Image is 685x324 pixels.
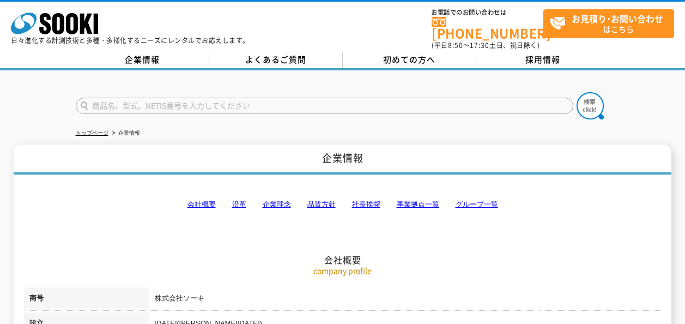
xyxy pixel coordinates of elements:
a: 初めての方へ [343,52,476,68]
a: 事業拠点一覧 [397,200,439,208]
span: 17:30 [470,40,489,50]
strong: お見積り･お問い合わせ [572,12,663,25]
span: はこちら [549,10,674,37]
a: グループ一覧 [456,200,498,208]
p: 日々進化する計測技術と多種・多様化するニーズにレンタルでお応えします。 [11,37,250,44]
span: (平日 ～ 土日、祝日除く) [432,40,539,50]
th: 商号 [24,287,149,313]
a: 品質方針 [307,200,336,208]
a: 企業理念 [263,200,291,208]
a: お見積り･お問い合わせはこちら [543,9,674,38]
li: 企業情報 [110,128,140,139]
a: トップページ [76,130,108,136]
img: btn_search.png [577,92,604,119]
a: [PHONE_NUMBER] [432,17,543,39]
h2: 会社概要 [24,145,662,266]
input: 商品名、型式、NETIS番号を入力してください [76,98,573,114]
a: 企業情報 [76,52,209,68]
a: 沿革 [232,200,246,208]
a: 社長挨拶 [352,200,380,208]
span: お電話でのお問い合わせは [432,9,543,16]
a: 会社概要 [187,200,216,208]
h1: 企業情報 [14,145,671,175]
td: 株式会社ソーキ [149,287,662,313]
p: company profile [24,265,662,277]
span: 8:50 [448,40,463,50]
span: 初めての方へ [383,53,435,65]
a: 採用情報 [476,52,610,68]
a: よくあるご質問 [209,52,343,68]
